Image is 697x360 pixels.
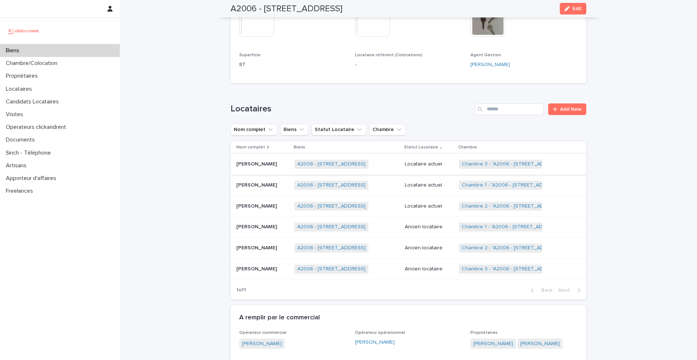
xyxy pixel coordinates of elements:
p: Biens [294,143,305,151]
p: Locataire actuel [405,161,453,167]
span: Propriétaires [470,331,498,335]
span: Edit [572,6,582,11]
p: Chambre/Colocation [3,60,63,67]
button: Chambre [369,124,406,135]
h1: Locataires [231,104,472,114]
p: [PERSON_NAME] [236,181,278,188]
h2: A remplir par le commercial [239,314,320,322]
button: Statut Locataire [311,124,366,135]
span: Next [558,288,574,293]
tr: [PERSON_NAME][PERSON_NAME] A2006 - [STREET_ADDRESS] Locataire actuelChambre 3 - "A2006 - [STREET_... [231,154,586,175]
a: Chambre 2 - "A2006 - [STREET_ADDRESS] " [462,203,565,209]
img: UCB0brd3T0yccxBKYDjQ [6,24,41,38]
p: Visites [3,111,29,118]
button: Nom complet [231,124,277,135]
a: Add New [548,103,586,115]
a: Chambre 1 - "A2006 - [STREET_ADDRESS] " [462,224,564,230]
a: A2006 - [STREET_ADDRESS] [297,161,366,167]
p: Locataire actuel [405,182,453,188]
span: Locataire référent (Colocations) [355,53,423,57]
p: Chambre [458,143,477,151]
p: Locataire actuel [405,203,453,209]
button: Next [555,287,586,294]
a: A2006 - [STREET_ADDRESS] [297,203,366,209]
p: Locataires [3,86,38,93]
a: Chambre 3 - "A2006 - [STREET_ADDRESS] " [462,266,565,272]
p: Candidats Locataires [3,98,65,105]
input: Search [475,103,544,115]
a: Chambre 1 - "A2006 - [STREET_ADDRESS] " [462,182,564,188]
p: [PERSON_NAME] [236,244,278,251]
a: A2006 - [STREET_ADDRESS] [297,245,366,251]
span: Opérateur opérationnel [355,331,405,335]
tr: [PERSON_NAME][PERSON_NAME] A2006 - [STREET_ADDRESS] Locataire actuelChambre 1 - "A2006 - [STREET_... [231,175,586,196]
a: [PERSON_NAME] [520,340,560,348]
tr: [PERSON_NAME][PERSON_NAME] A2006 - [STREET_ADDRESS] Locataire actuelChambre 2 - "A2006 - [STREET_... [231,196,586,217]
p: Ancien locataire [405,266,453,272]
tr: [PERSON_NAME][PERSON_NAME] A2006 - [STREET_ADDRESS] Ancien locataireChambre 1 - "A2006 - [STREET_... [231,217,586,238]
p: Sinch - Téléphone [3,150,57,156]
a: [PERSON_NAME] [470,61,510,69]
p: Documents [3,136,41,143]
p: [PERSON_NAME] [236,160,278,167]
p: [PERSON_NAME] [236,222,278,230]
a: Chambre 3 - "A2006 - [STREET_ADDRESS] " [462,161,565,167]
p: - [355,61,462,69]
span: Opérateur commercial [239,331,286,335]
p: [PERSON_NAME] [236,202,278,209]
button: Edit [560,3,586,15]
a: A2006 - [STREET_ADDRESS] [297,224,366,230]
p: Operateurs clickandrent [3,124,72,131]
p: Statut Locataire [404,143,438,151]
p: 1 of 1 [231,281,252,299]
a: A2006 - [STREET_ADDRESS] [297,182,366,188]
tr: [PERSON_NAME][PERSON_NAME] A2006 - [STREET_ADDRESS] Ancien locataireChambre 3 - "A2006 - [STREET_... [231,258,586,279]
p: Biens [3,47,25,54]
a: A2006 - [STREET_ADDRESS] [297,266,366,272]
button: Back [525,287,555,294]
p: Apporteur d'affaires [3,175,62,182]
h2: A2006 - [STREET_ADDRESS] [231,4,342,14]
span: Add New [560,107,582,112]
p: Artisans [3,162,32,169]
span: Superficie [239,53,261,57]
span: Back [537,288,553,293]
p: Ancien locataire [405,224,453,230]
p: 87 [239,61,346,69]
p: Nom complet [236,143,265,151]
p: Ancien locataire [405,245,453,251]
a: [PERSON_NAME] [242,340,282,348]
a: [PERSON_NAME] [355,339,395,346]
a: [PERSON_NAME] [473,340,513,348]
tr: [PERSON_NAME][PERSON_NAME] A2006 - [STREET_ADDRESS] Ancien locataireChambre 2 - "A2006 - [STREET_... [231,238,586,259]
p: Propriétaires [3,73,44,79]
button: Biens [280,124,309,135]
p: [PERSON_NAME] [236,265,278,272]
span: Agent Gestion [470,53,501,57]
p: Freelances [3,188,39,195]
a: Chambre 2 - "A2006 - [STREET_ADDRESS] " [462,245,565,251]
